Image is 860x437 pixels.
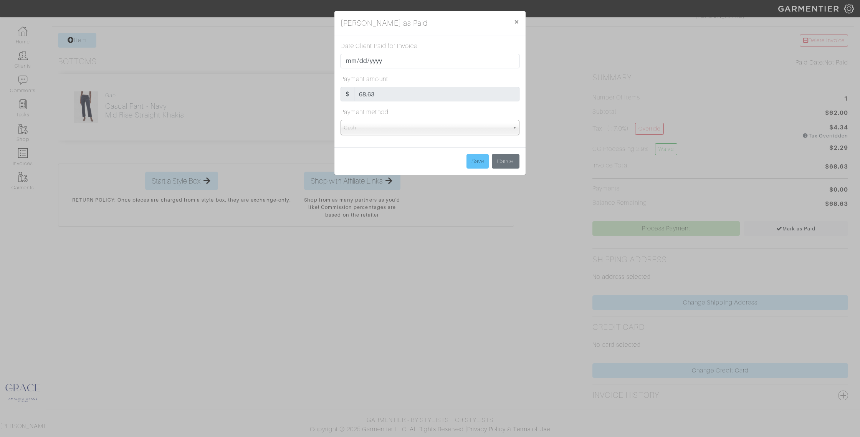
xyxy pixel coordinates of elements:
[344,120,509,136] span: Cash
[466,154,489,169] input: Save
[514,17,519,27] span: ×
[341,17,428,29] h5: [PERSON_NAME] as Paid
[341,108,389,117] label: Payment method
[341,87,354,101] div: $
[341,41,417,51] label: Date Client Paid for Invoice
[341,74,388,84] label: Payment amount
[492,154,519,169] button: Cancel
[508,11,526,33] button: Close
